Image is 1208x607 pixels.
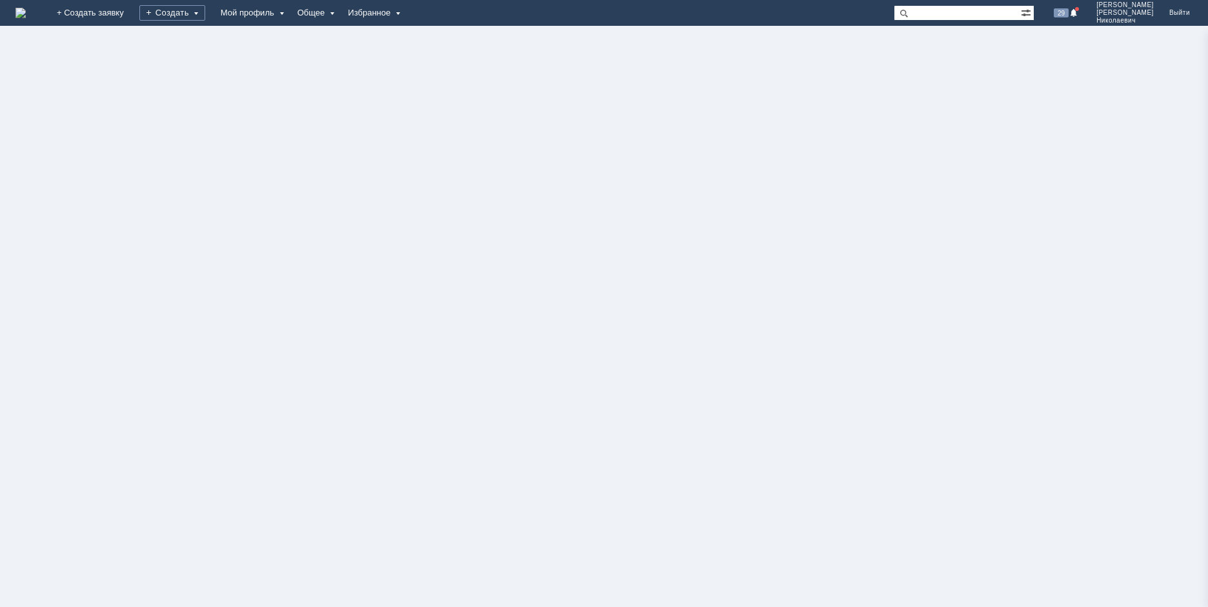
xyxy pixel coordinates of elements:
span: [PERSON_NAME] [1096,9,1154,17]
span: Николаевич [1096,17,1154,25]
div: Создать [139,5,205,21]
span: [PERSON_NAME] [1096,1,1154,9]
img: logo [15,8,26,18]
a: Перейти на домашнюю страницу [15,8,26,18]
span: 29 [1054,8,1069,17]
span: Расширенный поиск [1021,6,1034,18]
